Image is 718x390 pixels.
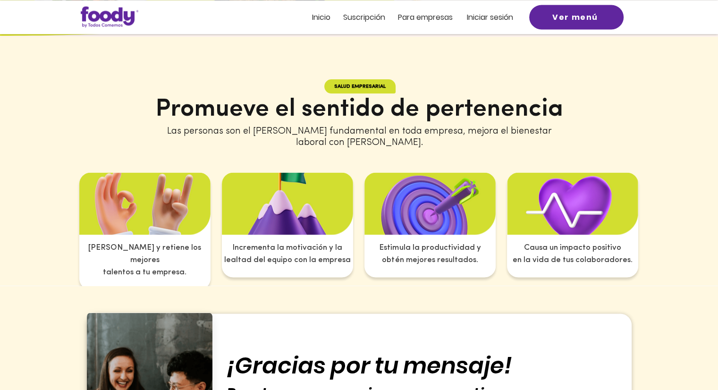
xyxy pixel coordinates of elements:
img: beneficios-para-empresas-healthy (1).png [507,172,638,235]
img: Logo_Foody V2.0.0 (3).png [81,6,138,27]
a: Ver menú [529,5,624,29]
img: talend-retention.png [79,172,211,235]
span: Inicio [312,12,330,23]
span: Suscripción [343,12,385,23]
span: ¡Gracias por tu mensaje! [227,349,512,381]
img: beneficios-para-empresas (1).png [364,172,496,235]
a: Iniciar sesión [467,13,513,21]
a: Para empresas [398,13,453,21]
span: Las personas son el [PERSON_NAME] fundamental en toda empresa, mejora el bienestar laboral con [P... [167,127,552,147]
span: Ver menú [552,11,598,23]
span: Causa un impacto positivo en la vida de tus colaboradores. [513,243,633,263]
span: Iniciar sesión [467,12,513,23]
span: Estimula la productividad y obtén mejores resultados. [379,243,481,263]
span: SALUD EMPRESARIAL [334,84,386,89]
a: Inicio [312,13,330,21]
span: ra empresas [407,12,453,23]
span: Promueve el sentido de pertenencia [156,97,563,122]
span: talentos a tu empresa. [103,268,186,276]
span: Incrementa la motivación y la lealtad del equipo con la empresa [224,243,351,263]
iframe: Messagebird Livechat Widget [663,335,709,381]
span: [PERSON_NAME] y retiene los mejores [88,243,201,263]
a: Suscripción [343,13,385,21]
span: Pa [398,12,407,23]
img: beneficios-metas-empresariales (1).png [222,172,353,235]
